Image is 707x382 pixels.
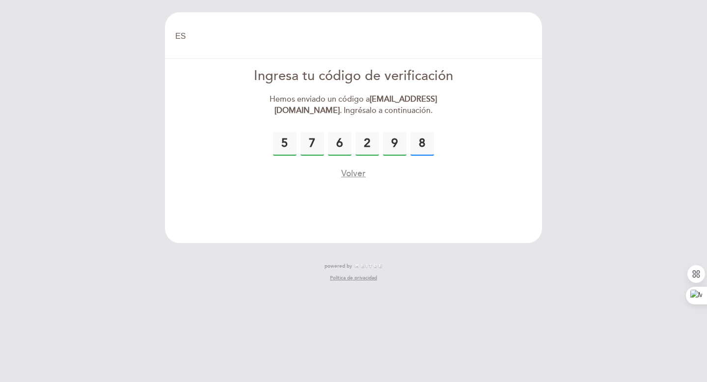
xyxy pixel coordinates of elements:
[341,167,366,180] button: Volver
[355,132,379,156] input: 0
[328,132,352,156] input: 0
[325,263,352,270] span: powered by
[325,263,382,270] a: powered by
[354,264,382,269] img: MEITRE
[410,132,434,156] input: 0
[383,132,407,156] input: 0
[300,132,324,156] input: 0
[241,67,466,86] div: Ingresa tu código de verificación
[274,94,437,115] strong: [EMAIL_ADDRESS][DOMAIN_NAME]
[273,132,297,156] input: 0
[241,94,466,116] div: Hemos enviado un código a . Ingrésalo a continuación.
[330,274,377,281] a: Política de privacidad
